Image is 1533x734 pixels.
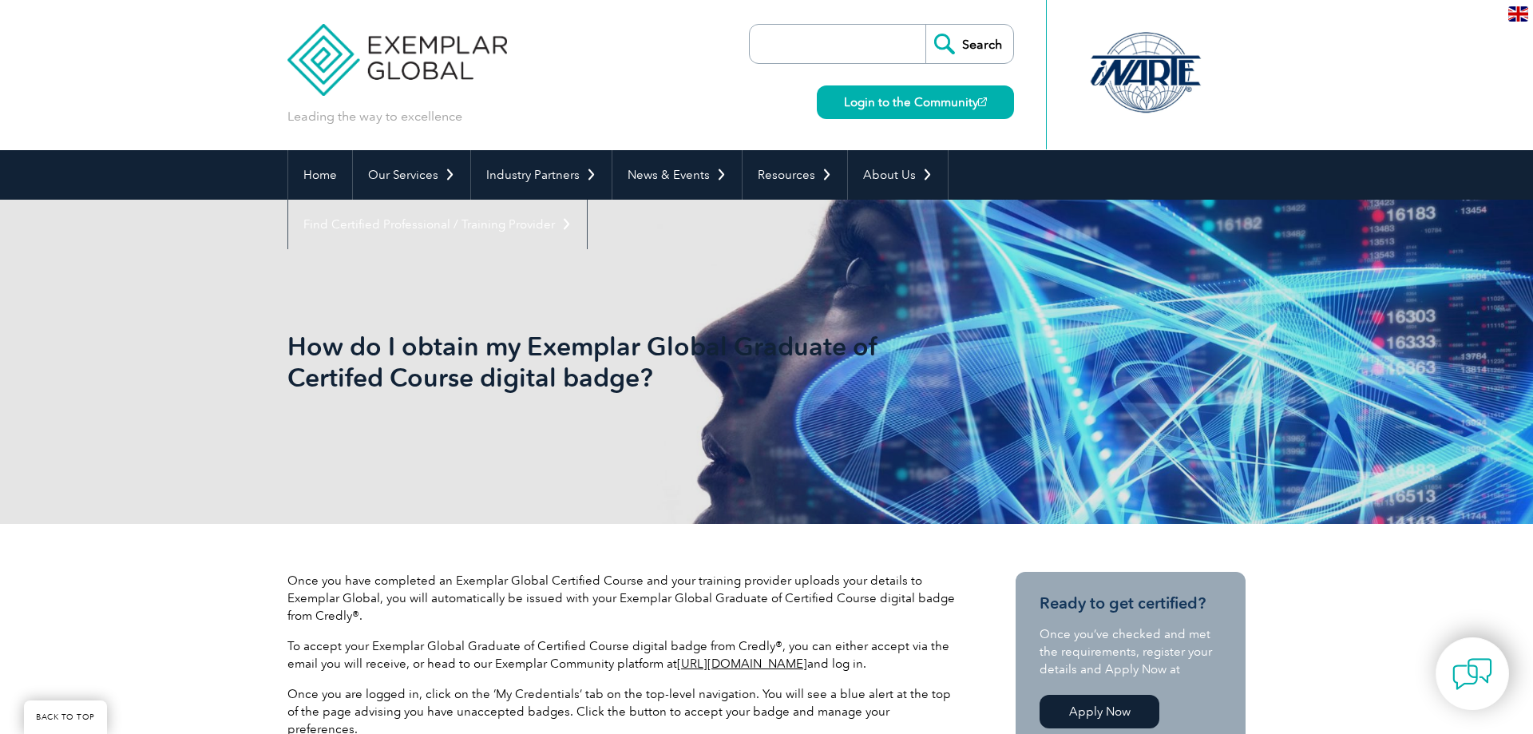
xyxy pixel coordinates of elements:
[287,331,901,393] h1: How do I obtain my Exemplar Global Graduate of Certifed Course digital badge?
[1040,695,1159,728] a: Apply Now
[817,85,1014,119] a: Login to the Community
[677,657,807,671] a: [URL][DOMAIN_NAME]
[471,150,612,200] a: Industry Partners
[743,150,847,200] a: Resources
[288,150,352,200] a: Home
[24,700,107,734] a: BACK TO TOP
[978,97,987,106] img: open_square.png
[287,108,462,125] p: Leading the way to excellence
[925,25,1013,63] input: Search
[612,150,742,200] a: News & Events
[848,150,948,200] a: About Us
[1040,625,1222,678] p: Once you’ve checked and met the requirements, register your details and Apply Now at
[287,639,949,671] span: To accept your Exemplar Global Graduate of Certified Course digital badge from Credly®, you can e...
[353,150,470,200] a: Our Services
[807,657,866,671] span: and log in.
[1508,6,1528,22] img: en
[1452,654,1492,694] img: contact-chat.png
[1040,593,1222,613] h3: Ready to get certified?
[287,573,955,623] span: Once you have completed an Exemplar Global Certified Course and your training provider uploads yo...
[288,200,587,249] a: Find Certified Professional / Training Provider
